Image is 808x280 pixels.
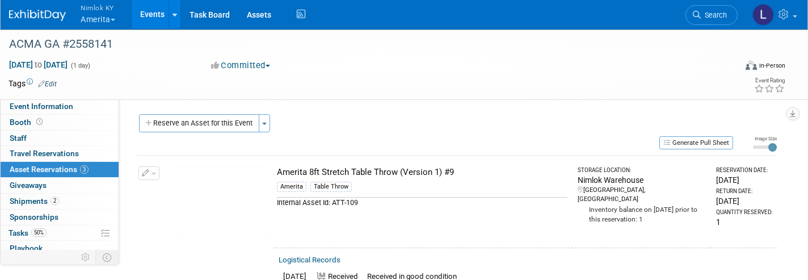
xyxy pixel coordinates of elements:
[9,60,68,70] span: [DATE] [DATE]
[9,78,57,89] td: Tags
[716,187,772,195] div: Return Date:
[34,118,45,126] span: Booth not reserved yet
[279,256,340,264] a: Logistical Records
[96,250,119,265] td: Toggle Event Tabs
[578,174,706,186] div: Nimlok Warehouse
[33,60,44,69] span: to
[139,114,259,132] button: Reserve an Asset for this Event
[1,99,119,114] a: Event Information
[1,194,119,209] a: Shipments2
[578,186,706,204] div: [GEOGRAPHIC_DATA], [GEOGRAPHIC_DATA]
[1,131,119,146] a: Staff
[5,34,719,55] div: ACMA GA #2558141
[685,5,738,25] a: Search
[716,216,772,228] div: 1
[746,61,757,70] img: Format-Inperson.png
[51,197,59,205] span: 2
[31,228,47,237] span: 50%
[176,166,270,237] img: View Images
[716,166,772,174] div: Reservation Date:
[578,166,706,174] div: Storage Location:
[1,210,119,225] a: Sponsorships
[10,102,73,111] span: Event Information
[277,166,567,178] div: Amerita 8ft Stretch Table Throw (Version 1) #9
[81,2,115,14] span: Nimlok KY
[659,136,733,149] button: Generate Pull Sheet
[1,241,119,256] a: Playbook
[10,212,58,222] span: Sponsorships
[10,181,47,190] span: Giveaways
[10,165,89,174] span: Asset Reservations
[9,228,47,237] span: Tasks
[1,225,119,241] a: Tasks50%
[1,146,119,161] a: Travel Reservations
[80,165,89,174] span: 3
[9,10,66,21] img: ExhibitDay
[759,61,785,70] div: In-Person
[1,115,119,130] a: Booth
[752,4,774,26] img: Luc Schaefer
[277,182,306,192] div: Amerita
[10,149,79,158] span: Travel Reservations
[277,197,567,208] div: Internal Asset Id: ATT-109
[701,11,727,19] span: Search
[716,174,772,186] div: [DATE]
[1,178,119,193] a: Giveaways
[753,135,777,142] div: Image Size
[1,162,119,177] a: Asset Reservations3
[310,182,352,192] div: Table Throw
[70,62,90,69] span: (1 day)
[10,244,43,253] span: Playbook
[207,60,275,72] button: Committed
[76,250,96,265] td: Personalize Event Tab Strip
[716,208,772,216] div: Quantity Reserved:
[10,118,45,127] span: Booth
[10,197,59,206] span: Shipments
[38,80,57,88] a: Edit
[754,78,785,83] div: Event Rating
[578,204,706,224] div: Inventory balance on [DATE] prior to this reservation: 1
[10,133,27,143] span: Staff
[670,59,785,76] div: Event Format
[716,195,772,207] div: [DATE]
